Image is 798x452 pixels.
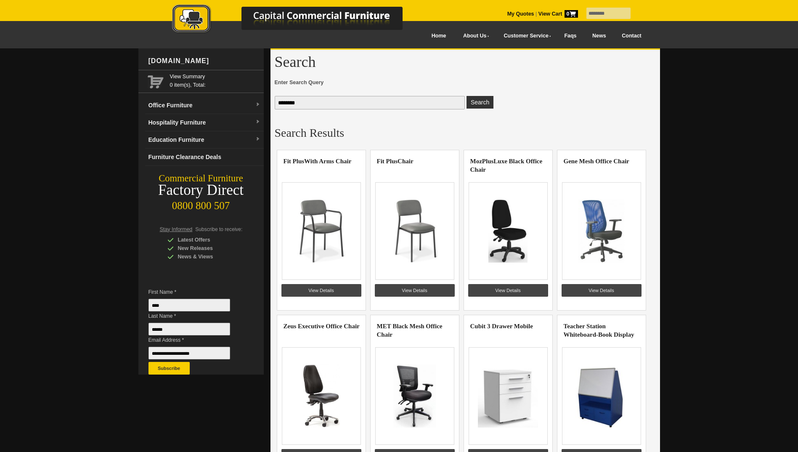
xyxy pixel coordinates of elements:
a: MET Black Mesh Office Chair [377,323,443,338]
highlight: Fit Plus [284,158,305,165]
a: Zeus Executive Office Chair [284,323,360,330]
a: Faqs [557,27,585,45]
span: Enter Search Query [275,78,656,87]
div: Latest Offers [167,236,247,244]
div: 0800 800 507 [138,196,264,212]
highlight: Fit Plus [377,158,398,165]
highlight: Plus [482,158,494,165]
a: View Details [562,284,642,297]
input: First Name * [148,299,230,311]
a: About Us [454,27,494,45]
button: Subscribe [148,362,190,375]
span: 0 [565,10,578,18]
img: dropdown [255,137,260,142]
a: Education Furnituredropdown [145,131,264,149]
div: News & Views [167,253,247,261]
a: Hospitality Furnituredropdown [145,114,264,131]
img: dropdown [255,102,260,107]
a: Gene Mesh Office Chair [564,158,629,165]
span: Last Name * [148,312,243,320]
a: Teacher Station Whiteboard-Book Display [564,323,634,338]
div: [DOMAIN_NAME] [145,48,264,74]
input: Email Address * [148,347,230,359]
span: Stay Informed [160,226,193,232]
a: Fit PlusWith Arms Chair [284,158,352,165]
a: View Details [375,284,455,297]
h2: Search Results [275,127,656,139]
a: Contact [614,27,649,45]
input: Last Name * [148,323,230,335]
a: Cubit 3 Drawer Mobile [470,323,533,330]
a: Fit PlusChair [377,158,414,165]
a: Capital Commercial Furniture Logo [149,4,443,37]
div: New Releases [167,244,247,253]
img: Capital Commercial Furniture Logo [149,4,443,35]
a: My Quotes [507,11,534,17]
input: Enter Search Query [275,96,465,109]
a: News [584,27,614,45]
strong: View Cart [538,11,578,17]
a: View Details [281,284,361,297]
img: dropdown [255,120,260,125]
span: 0 item(s), Total: [170,72,260,88]
a: View Details [468,284,548,297]
button: Enter Search Query [467,96,493,109]
div: Factory Direct [138,184,264,196]
h1: Search [275,54,656,70]
a: MozPlusLuxe Black Office Chair [470,158,543,173]
a: Furniture Clearance Deals [145,149,264,166]
a: View Summary [170,72,260,81]
a: View Cart0 [537,11,578,17]
span: Email Address * [148,336,243,344]
span: First Name * [148,288,243,296]
div: Commercial Furniture [138,173,264,184]
a: Office Furnituredropdown [145,97,264,114]
span: Subscribe to receive: [195,226,242,232]
a: Customer Service [494,27,556,45]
